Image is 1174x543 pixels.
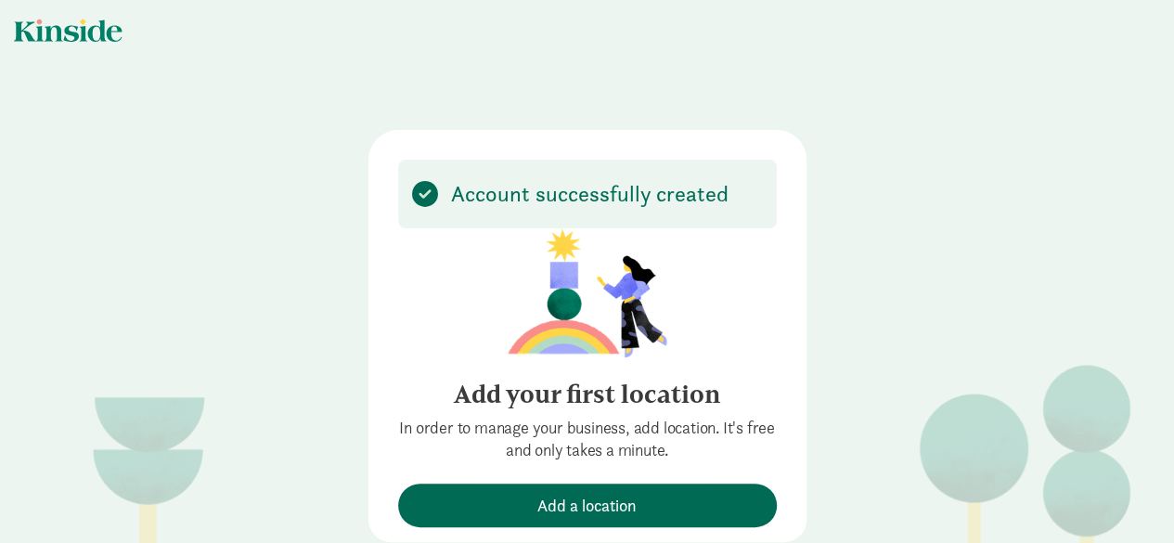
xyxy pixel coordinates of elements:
[451,183,729,205] p: Account successfully created
[508,228,667,357] img: illustration-girl.png
[398,484,777,527] button: Add a location
[1081,454,1174,543] iframe: Chat Widget
[398,380,777,409] h4: Add your first location
[398,417,777,461] p: In order to manage your business, add location. It's free and only takes a minute.
[537,493,637,518] span: Add a location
